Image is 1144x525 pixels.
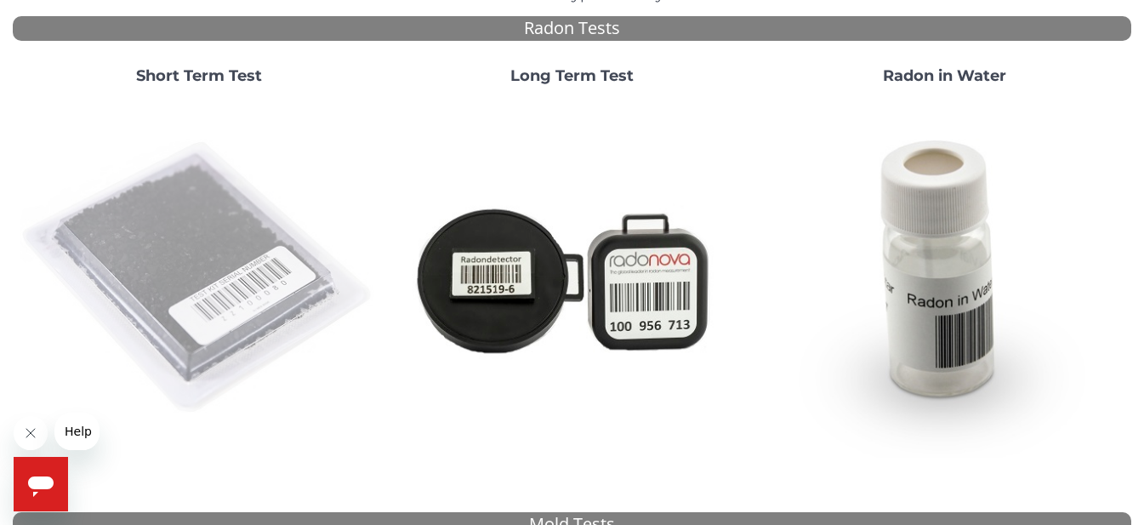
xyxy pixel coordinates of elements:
[392,99,751,458] img: Radtrak2vsRadtrak3.jpg
[13,16,1131,41] div: Radon Tests
[14,416,48,450] iframe: Close message
[136,66,262,85] strong: Short Term Test
[883,66,1006,85] strong: Radon in Water
[766,99,1124,458] img: RadoninWater.jpg
[510,66,634,85] strong: Long Term Test
[14,457,68,511] iframe: Button to launch messaging window
[54,413,100,450] iframe: Message from company
[20,99,378,458] img: ShortTerm.jpg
